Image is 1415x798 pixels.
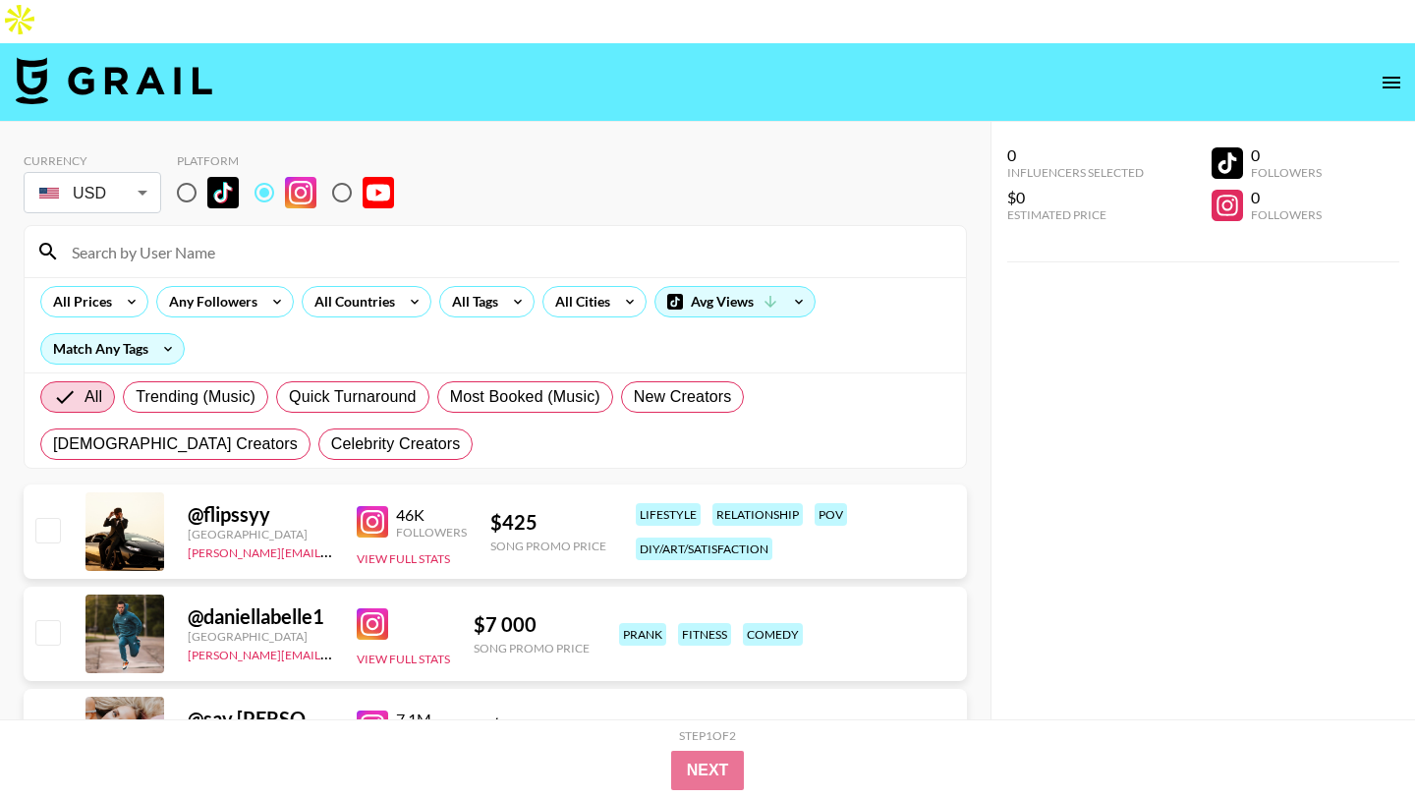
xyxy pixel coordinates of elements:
img: Instagram [357,506,388,538]
div: Followers [396,525,467,540]
span: [DEMOGRAPHIC_DATA] Creators [53,432,298,456]
div: 0 [1251,188,1322,207]
div: All Tags [440,287,502,316]
div: 7.1M [396,710,467,729]
div: Avg Views [655,287,815,316]
span: All [85,385,102,409]
div: Followers [1251,207,1322,222]
div: $ 20 000 [490,714,606,739]
div: $ 425 [490,510,606,535]
div: [GEOGRAPHIC_DATA] [188,527,333,541]
span: Celebrity Creators [331,432,461,456]
div: Match Any Tags [41,334,184,364]
a: [PERSON_NAME][EMAIL_ADDRESS][DOMAIN_NAME] [188,541,479,560]
div: Estimated Price [1007,207,1144,222]
button: View Full Stats [357,652,450,666]
div: Step 1 of 2 [679,728,736,743]
div: pov [815,503,847,526]
div: fitness [678,623,731,646]
div: lifestyle [636,503,701,526]
img: Instagram [357,711,388,742]
img: YouTube [363,177,394,208]
span: New Creators [634,385,732,409]
div: comedy [743,623,803,646]
div: Song Promo Price [474,641,590,655]
div: Platform [177,153,410,168]
img: Instagram [357,608,388,640]
div: All Prices [41,287,116,316]
img: Instagram [285,177,316,208]
div: Influencers Selected [1007,165,1144,180]
div: 0 [1251,145,1322,165]
div: Followers [1251,165,1322,180]
button: open drawer [1372,63,1411,102]
span: Trending (Music) [136,385,255,409]
span: Quick Turnaround [289,385,417,409]
div: diy/art/satisfaction [636,538,772,560]
div: [GEOGRAPHIC_DATA] [188,629,333,644]
div: Song Promo Price [490,539,606,553]
button: View Full Stats [357,551,450,566]
div: prank [619,623,666,646]
button: Next [671,751,745,790]
div: Any Followers [157,287,261,316]
img: TikTok [207,177,239,208]
div: 0 [1007,145,1144,165]
div: relationship [712,503,803,526]
div: Currency [24,153,161,168]
img: Grail Talent [16,57,212,104]
div: USD [28,176,157,210]
div: All Countries [303,287,399,316]
div: 46K [396,505,467,525]
span: Most Booked (Music) [450,385,600,409]
a: [PERSON_NAME][EMAIL_ADDRESS][DOMAIN_NAME] [188,644,479,662]
div: @ daniellabelle1 [188,604,333,629]
input: Search by User Name [60,236,954,267]
div: @ sav.[PERSON_NAME] [188,707,333,731]
div: All Cities [543,287,614,316]
div: $ 7 000 [474,612,590,637]
div: $0 [1007,188,1144,207]
div: @ flipssyy [188,502,333,527]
